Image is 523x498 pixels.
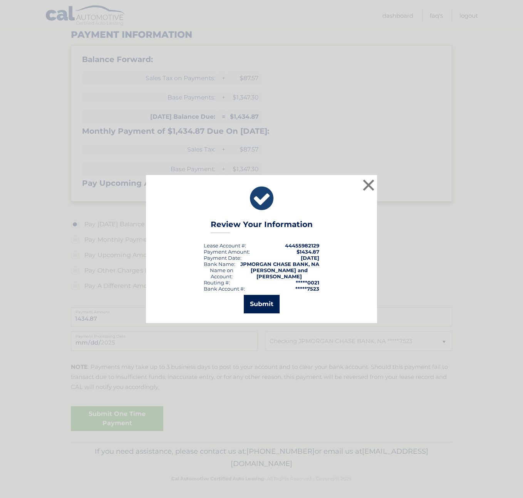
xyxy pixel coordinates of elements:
[244,295,280,313] button: Submit
[204,267,240,279] div: Name on Account:
[361,177,376,193] button: ×
[204,249,250,255] div: Payment Amount:
[251,267,308,279] strong: [PERSON_NAME] and [PERSON_NAME]
[204,255,241,261] div: :
[204,279,230,286] div: Routing #:
[297,249,319,255] span: $1434.87
[204,286,245,292] div: Bank Account #:
[301,255,319,261] span: [DATE]
[211,220,313,233] h3: Review Your Information
[240,261,319,267] strong: JPMORGAN CHASE BANK, NA
[204,261,235,267] div: Bank Name:
[285,242,319,249] strong: 44455982129
[204,255,240,261] span: Payment Date
[204,242,246,249] div: Lease Account #:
